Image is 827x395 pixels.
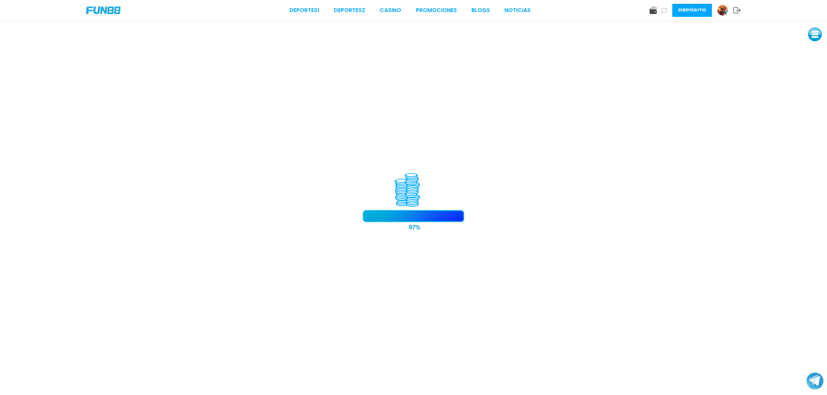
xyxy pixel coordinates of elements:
[672,4,712,17] button: Depósito
[86,7,121,14] img: Company Logo
[504,6,531,14] a: NOTICIAS
[289,6,319,14] a: Deportes1
[416,6,457,14] a: Promociones
[717,5,728,15] img: Avatar
[806,372,824,390] button: Join telegram channel
[471,6,490,14] a: BLOGS
[380,6,401,14] a: CASINO
[717,5,733,16] a: Avatar
[334,6,365,14] a: Deportes2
